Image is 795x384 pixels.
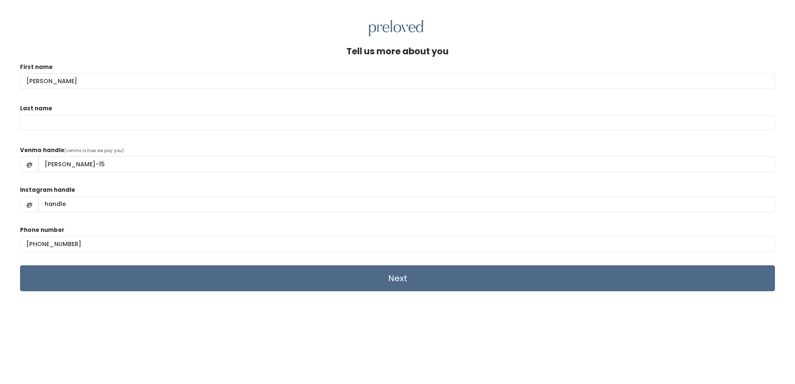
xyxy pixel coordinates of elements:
[20,104,52,113] label: Last name
[20,226,64,234] label: Phone number
[20,63,53,71] label: First name
[20,236,775,252] input: (___) ___-____
[20,146,64,155] label: Venmo handle
[38,196,775,212] input: handle
[346,46,449,56] h4: Tell us more about you
[20,186,75,194] label: Instagram handle
[20,265,775,291] input: Next
[369,20,423,36] img: preloved logo
[20,156,39,172] span: @
[20,196,39,212] span: @
[38,156,775,172] input: handle
[64,147,124,154] span: (venmo is how we pay you)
